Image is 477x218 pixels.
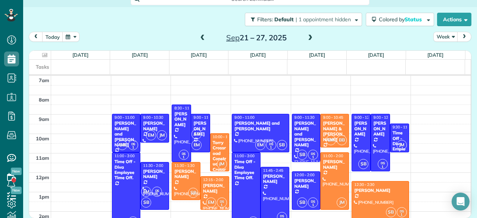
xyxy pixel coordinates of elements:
[141,197,151,208] span: SB
[217,202,227,209] small: 1
[297,150,307,160] span: SB
[245,13,362,26] button: Filters: Default | 1 appointment hidden
[234,159,258,181] div: Time Off - Diva Employee Time Off.
[368,52,384,58] a: [DATE]
[174,163,194,168] span: 11:30 - 1:30
[296,16,351,23] span: | 1 appointment hidden
[311,199,315,203] span: DS
[337,135,347,145] span: BB
[220,199,224,203] span: DS
[274,16,294,23] span: Default
[366,13,434,26] button: Colored byStatus
[323,153,343,158] span: 11:00 - 2:00
[392,130,407,168] div: Time Off - Diva Employee Time Off.
[174,111,188,127] div: [PERSON_NAME]
[452,193,470,211] div: Open Intercom Messenger
[311,152,315,156] span: DS
[72,52,88,58] a: [DATE]
[42,32,63,42] button: today
[155,189,159,193] span: DS
[128,144,138,151] small: 1
[337,197,347,208] span: JM
[437,13,471,26] button: Actions
[39,97,49,103] span: 8am
[354,188,407,193] div: [PERSON_NAME]
[174,169,198,180] div: [PERSON_NAME]
[373,121,387,137] div: [PERSON_NAME]
[308,154,318,161] small: 1
[146,130,156,140] span: EM
[131,142,135,146] span: DS
[297,197,307,208] span: SB
[373,115,393,120] span: 9:00 - 12:00
[39,194,49,200] span: 1pm
[308,202,318,209] small: 1
[234,153,255,158] span: 11:00 - 3:00
[250,52,266,58] a: [DATE]
[277,140,287,150] span: SB
[193,121,208,137] div: [PERSON_NAME]
[143,163,163,168] span: 11:30 - 2:00
[257,16,273,23] span: Filters:
[457,32,471,42] button: next
[294,178,318,189] div: [PERSON_NAME]
[152,191,162,198] small: 1
[393,125,413,130] span: 9:30 - 11:00
[143,169,167,180] div: [PERSON_NAME]
[203,177,223,182] span: 12:15 - 2:00
[263,168,283,173] span: 11:45 - 2:45
[11,168,22,175] span: New
[354,121,368,137] div: [PERSON_NAME]
[405,16,423,23] span: Status
[191,129,202,139] span: SB
[117,140,127,150] span: SB
[266,144,276,151] small: 1
[115,153,135,158] span: 11:00 - 3:00
[39,116,49,122] span: 9am
[379,16,424,23] span: Colored by
[143,115,163,120] span: 9:00 - 10:30
[226,33,240,42] span: Sep
[132,52,148,58] a: [DATE]
[182,152,186,156] span: DS
[294,121,318,147] div: [PERSON_NAME] and [PERSON_NAME]
[206,197,216,208] span: EM
[114,159,138,181] div: Time Off - Diva Employee Time Off.
[213,134,235,139] span: 10:00 - 12:00
[381,161,385,165] span: DS
[400,209,404,213] span: DS
[212,140,227,188] div: Torry Crossroad Construc - Crossroad Contruction
[241,13,362,26] a: Filters: Default | 1 appointment hidden
[269,142,273,146] span: DS
[36,174,49,180] span: 12pm
[322,159,347,170] div: [PERSON_NAME]
[322,121,347,142] div: [PERSON_NAME] & [PERSON_NAME]
[309,52,325,58] a: [DATE]
[354,182,374,187] span: 12:30 - 2:30
[255,140,265,150] span: EM
[234,121,287,131] div: [PERSON_NAME] and [PERSON_NAME]
[39,77,49,83] span: 7am
[280,214,284,218] span: DS
[36,155,49,161] span: 11am
[141,187,151,197] span: EM
[191,140,202,150] span: EM
[294,172,315,177] span: 12:00 - 2:00
[354,115,374,120] span: 9:00 - 12:00
[294,115,315,120] span: 9:00 - 11:30
[203,183,227,194] div: [PERSON_NAME]
[191,52,207,58] a: [DATE]
[36,136,49,141] span: 10am
[326,135,336,145] span: EM
[263,174,287,184] div: [PERSON_NAME]
[115,115,135,120] span: 9:00 - 11:00
[358,159,368,169] span: SB
[29,32,43,42] button: prev
[114,121,138,147] div: [PERSON_NAME] and [PERSON_NAME]
[378,163,387,171] small: 1
[188,188,198,198] span: SB
[174,106,194,110] span: 8:30 - 11:30
[193,115,213,120] span: 9:00 - 11:00
[157,130,167,140] span: JM
[433,32,458,42] button: Week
